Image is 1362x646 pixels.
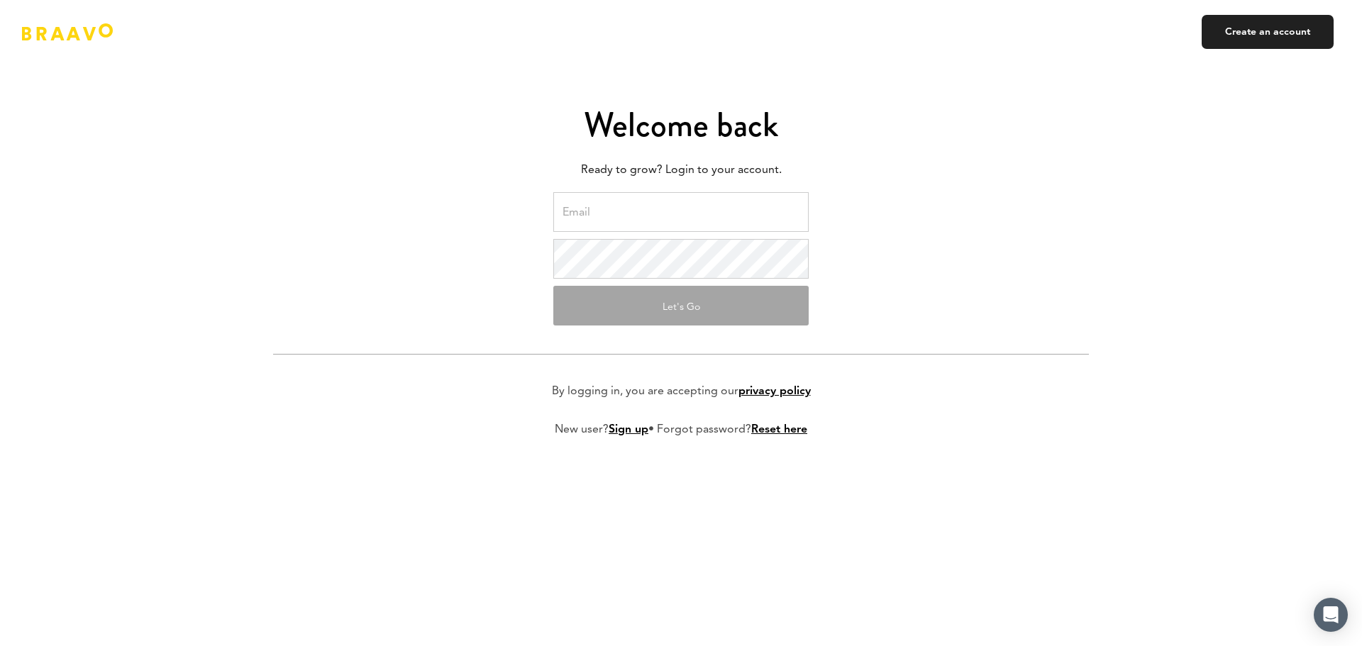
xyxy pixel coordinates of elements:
span: Welcome back [584,101,778,149]
a: Sign up [609,424,648,435]
a: privacy policy [738,386,811,397]
input: Email [553,192,809,232]
button: Let's Go [553,286,809,325]
a: Create an account [1202,15,1334,49]
p: By logging in, you are accepting our [552,383,811,400]
p: New user? • Forgot password? [555,421,807,438]
p: Ready to grow? Login to your account. [273,160,1089,181]
a: Reset here [751,424,807,435]
div: Open Intercom Messenger [1314,598,1348,632]
span: Support [104,10,155,23]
